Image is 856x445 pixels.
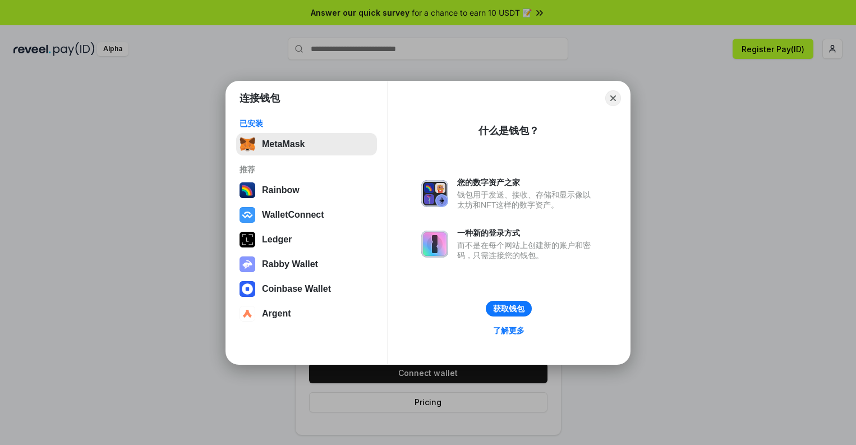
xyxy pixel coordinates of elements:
div: WalletConnect [262,210,324,220]
button: Argent [236,302,377,325]
div: 什么是钱包？ [478,124,539,137]
div: Ledger [262,235,292,245]
img: svg+xml,%3Csvg%20fill%3D%22none%22%20height%3D%2233%22%20viewBox%3D%220%200%2035%2033%22%20width%... [240,136,255,152]
img: svg+xml,%3Csvg%20width%3D%2228%22%20height%3D%2228%22%20viewBox%3D%220%200%2028%2028%22%20fill%3D... [240,306,255,322]
h1: 连接钱包 [240,91,280,105]
button: Close [605,90,621,106]
button: Coinbase Wallet [236,278,377,300]
img: svg+xml,%3Csvg%20xmlns%3D%22http%3A%2F%2Fwww.w3.org%2F2000%2Fsvg%22%20width%3D%2228%22%20height%3... [240,232,255,247]
a: 了解更多 [486,323,531,338]
div: 已安装 [240,118,374,129]
button: WalletConnect [236,204,377,226]
button: Rainbow [236,179,377,201]
div: 钱包用于发送、接收、存储和显示像以太坊和NFT这样的数字资产。 [457,190,596,210]
button: MetaMask [236,133,377,155]
button: Ledger [236,228,377,251]
img: svg+xml,%3Csvg%20xmlns%3D%22http%3A%2F%2Fwww.w3.org%2F2000%2Fsvg%22%20fill%3D%22none%22%20viewBox... [240,256,255,272]
button: 获取钱包 [486,301,532,316]
img: svg+xml,%3Csvg%20width%3D%22120%22%20height%3D%22120%22%20viewBox%3D%220%200%20120%20120%22%20fil... [240,182,255,198]
img: svg+xml,%3Csvg%20width%3D%2228%22%20height%3D%2228%22%20viewBox%3D%220%200%2028%2028%22%20fill%3D... [240,281,255,297]
div: Rabby Wallet [262,259,318,269]
div: MetaMask [262,139,305,149]
div: 您的数字资产之家 [457,177,596,187]
img: svg+xml,%3Csvg%20xmlns%3D%22http%3A%2F%2Fwww.w3.org%2F2000%2Fsvg%22%20fill%3D%22none%22%20viewBox... [421,231,448,258]
div: 推荐 [240,164,374,175]
div: Rainbow [262,185,300,195]
div: 了解更多 [493,325,524,336]
button: Rabby Wallet [236,253,377,276]
div: Argent [262,309,291,319]
div: 一种新的登录方式 [457,228,596,238]
img: svg+xml,%3Csvg%20width%3D%2228%22%20height%3D%2228%22%20viewBox%3D%220%200%2028%2028%22%20fill%3D... [240,207,255,223]
div: Coinbase Wallet [262,284,331,294]
div: 获取钱包 [493,304,524,314]
img: svg+xml,%3Csvg%20xmlns%3D%22http%3A%2F%2Fwww.w3.org%2F2000%2Fsvg%22%20fill%3D%22none%22%20viewBox... [421,180,448,207]
div: 而不是在每个网站上创建新的账户和密码，只需连接您的钱包。 [457,240,596,260]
